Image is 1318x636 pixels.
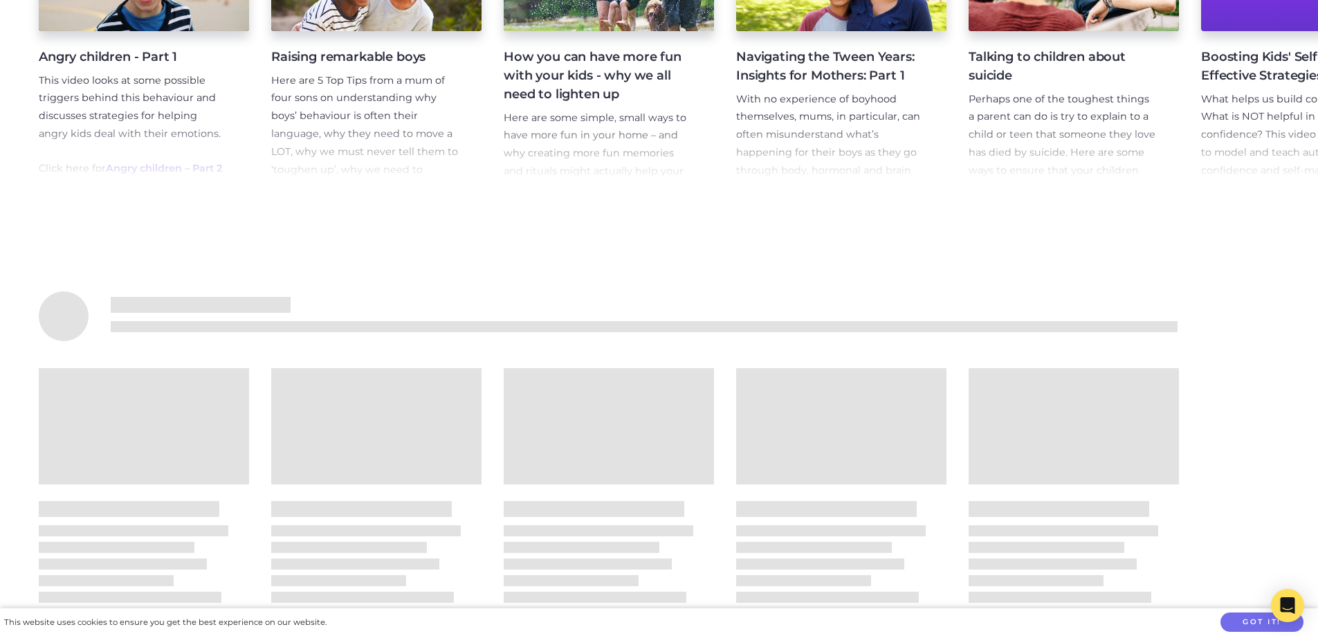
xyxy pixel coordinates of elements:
h4: Angry children - Part 1 [39,48,227,66]
p: With no experience of boyhood themselves, mums, in particular, can often misunderstand what’s hap... [736,91,924,252]
h4: Talking to children about suicide [969,48,1157,85]
h4: Raising remarkable boys [271,48,459,66]
div: Open Intercom Messenger [1271,589,1304,622]
button: Got it! [1220,612,1303,633]
h4: How you can have more fun with your kids - why we all need to lighten up [504,48,692,104]
p: This video looks at some possible triggers behind this behaviour and discusses strategies for hel... [39,72,227,144]
p: Here are 5 Top Tips from a mum of four sons on understanding why boys’ behaviour is often their l... [271,72,459,215]
a: Angry children – Part 2 [106,162,222,174]
div: This website uses cookies to ensure you get the best experience on our website. [4,615,327,630]
p: Perhaps one of the toughest things a parent can do is try to explain to a child or teen that some... [969,91,1157,288]
p: Click here for [39,160,227,178]
h4: Navigating the Tween Years: Insights for Mothers: Part 1 [736,48,924,85]
p: Here are some simple, small ways to have more fun in your home – and why creating more fun memori... [504,109,692,199]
